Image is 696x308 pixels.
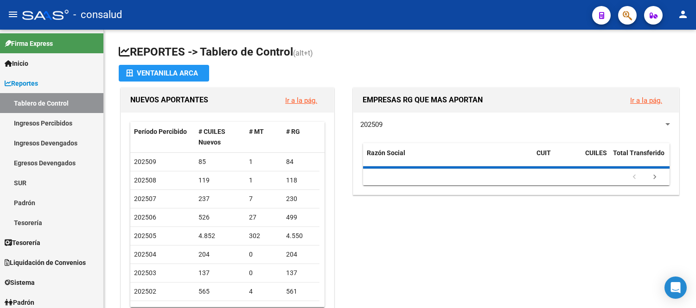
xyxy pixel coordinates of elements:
[630,96,662,105] a: Ir a la pág.
[134,128,187,135] span: Período Percibido
[286,231,316,241] div: 4.550
[585,149,607,157] span: CUILES
[249,194,279,204] div: 7
[134,158,156,165] span: 202509
[198,212,242,223] div: 526
[5,78,38,88] span: Reportes
[533,143,581,174] datatable-header-cell: CUIT
[198,231,242,241] div: 4.852
[5,58,28,69] span: Inicio
[119,65,209,82] button: Ventanilla ARCA
[134,176,156,184] span: 202508
[286,286,316,297] div: 561
[5,258,86,268] span: Liquidación de Convenios
[134,195,156,202] span: 202507
[363,143,533,174] datatable-header-cell: Razón Social
[286,249,316,260] div: 204
[245,122,282,152] datatable-header-cell: # MT
[134,288,156,295] span: 202502
[134,232,156,239] span: 202505
[646,172,664,182] a: go to next page
[536,149,551,157] span: CUIT
[363,95,483,104] span: EMPRESAS RG QUE MAS APORTAN
[677,9,689,20] mat-icon: person
[249,268,279,278] div: 0
[198,268,242,278] div: 137
[286,194,316,204] div: 230
[198,194,242,204] div: 237
[73,5,122,25] span: - consalud
[198,286,242,297] div: 565
[7,9,19,20] mat-icon: menu
[5,297,34,308] span: Padrón
[286,128,300,135] span: # RG
[249,212,279,223] div: 27
[134,251,156,258] span: 202504
[249,249,279,260] div: 0
[198,157,242,167] div: 85
[626,172,643,182] a: go to previous page
[249,231,279,241] div: 302
[286,268,316,278] div: 137
[360,120,383,129] span: 202509
[134,214,156,221] span: 202506
[249,157,279,167] div: 1
[5,38,53,49] span: Firma Express
[293,49,313,57] span: (alt+t)
[249,128,264,135] span: # MT
[126,65,202,82] div: Ventanilla ARCA
[130,122,195,152] datatable-header-cell: Período Percibido
[581,143,609,174] datatable-header-cell: CUILES
[249,175,279,186] div: 1
[664,277,687,299] div: Open Intercom Messenger
[198,175,242,186] div: 119
[119,44,681,61] h1: REPORTES -> Tablero de Control
[286,212,316,223] div: 499
[198,249,242,260] div: 204
[609,143,674,174] datatable-header-cell: Total Transferido
[285,96,317,105] a: Ir a la pág.
[286,175,316,186] div: 118
[286,157,316,167] div: 84
[198,128,225,146] span: # CUILES Nuevos
[367,149,405,157] span: Razón Social
[5,277,35,288] span: Sistema
[278,92,325,109] button: Ir a la pág.
[249,286,279,297] div: 4
[134,269,156,277] span: 202503
[613,149,664,157] span: Total Transferido
[130,95,208,104] span: NUEVOS APORTANTES
[282,122,319,152] datatable-header-cell: # RG
[623,92,670,109] button: Ir a la pág.
[195,122,245,152] datatable-header-cell: # CUILES Nuevos
[5,238,40,248] span: Tesorería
